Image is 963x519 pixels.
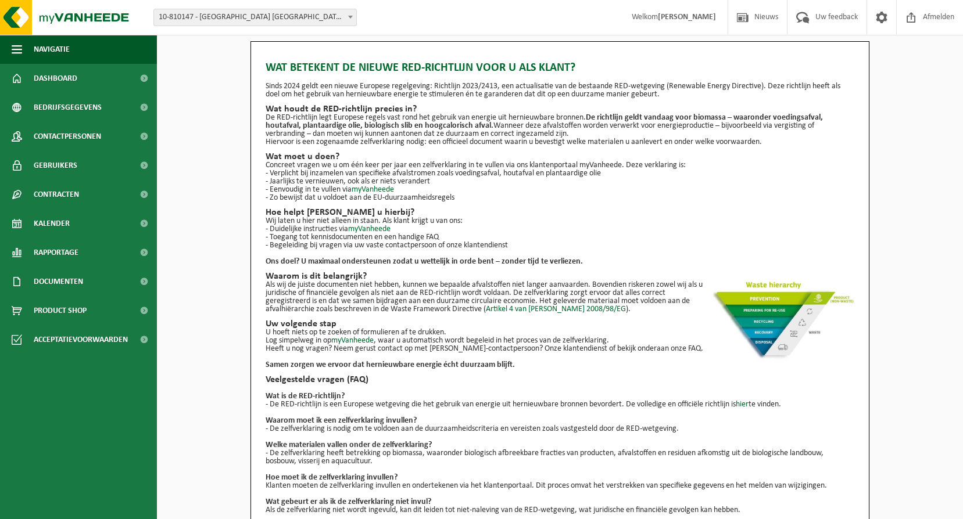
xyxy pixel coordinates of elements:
p: Concreet vragen we u om één keer per jaar een zelfverklaring in te vullen via ons klantenportaal ... [266,161,854,170]
span: 10-810147 - VAN DER VALK HOTEL ANTWERPEN NV - BORGERHOUT [153,9,357,26]
p: - Jaarlijks te vernieuwen, ook als er niets verandert [266,178,854,186]
b: Samen zorgen we ervoor dat hernieuwbare energie écht duurzaam blijft. [266,361,515,369]
p: Heeft u nog vragen? Neem gerust contact op met [PERSON_NAME]-contactpersoon? Onze klantendienst o... [266,345,854,353]
b: Hoe moet ik de zelfverklaring invullen? [266,473,398,482]
a: hier [736,400,749,409]
span: Documenten [34,267,83,296]
p: - De zelfverklaring is nodig om te voldoen aan de duurzaamheidscriteria en vereisten zoals vastge... [266,425,854,433]
p: - Zo bewijst dat u voldoet aan de EU-duurzaamheidsregels [266,194,854,202]
h2: Uw volgende stap [266,319,854,329]
span: 10-810147 - VAN DER VALK HOTEL ANTWERPEN NV - BORGERHOUT [154,9,356,26]
span: Bedrijfsgegevens [34,93,102,122]
a: Artikel 4 van [PERSON_NAME] 2008/98/EG [486,305,626,313]
b: Welke materialen vallen onder de zelfverklaring? [266,441,432,449]
p: - Duidelijke instructies via [266,225,854,233]
p: Sinds 2024 geldt een nieuwe Europese regelgeving: Richtlijn 2023/2413, een actualisatie van de be... [266,82,854,99]
b: Waarom moet ik een zelfverklaring invullen? [266,416,417,425]
span: Wat betekent de nieuwe RED-richtlijn voor u als klant? [266,59,575,77]
span: Gebruikers [34,151,77,180]
strong: [PERSON_NAME] [658,13,716,21]
p: - Verplicht bij inzamelen van specifieke afvalstromen zoals voedingsafval, houtafval en plantaard... [266,170,854,178]
b: Wat is de RED-richtlijn? [266,392,345,401]
span: Kalender [34,209,70,238]
p: U hoeft niets op te zoeken of formulieren af te drukken. Log simpelweg in op , waar u automatisch... [266,329,854,345]
a: myVanheede [352,185,394,194]
h2: Wat houdt de RED-richtlijn precies in? [266,104,854,114]
span: Acceptatievoorwaarden [34,325,128,354]
p: - Eenvoudig in te vullen via [266,186,854,194]
strong: De richtlijn geldt vandaag voor biomassa – waaronder voedingsafval, houtafval, plantaardige olie,... [266,113,823,130]
span: Dashboard [34,64,77,93]
p: - De zelfverklaring heeft betrekking op biomassa, waaronder biologisch afbreekbare fracties van p... [266,449,854,466]
p: De RED-richtlijn legt Europese regels vast rond het gebruik van energie uit hernieuwbare bronnen.... [266,114,854,138]
p: - De RED-richtlijn is een Europese wetgeving die het gebruik van energie uit hernieuwbare bronnen... [266,401,854,409]
span: Navigatie [34,35,70,64]
span: Contracten [34,180,79,209]
a: myVanheede [331,336,374,345]
span: Rapportage [34,238,78,267]
p: Klanten moeten de zelfverklaring invullen en ondertekenen via het klantenportaal. Dit proces omva... [266,482,854,490]
span: Product Shop [34,296,87,325]
h2: Waarom is dit belangrijk? [266,272,854,281]
p: Als de zelfverklaring niet wordt ingevuld, kan dit leiden tot niet-naleving van de RED-wetgeving,... [266,506,854,514]
h2: Hoe helpt [PERSON_NAME] u hierbij? [266,208,854,217]
span: Contactpersonen [34,122,101,151]
strong: Ons doel? U maximaal ondersteunen zodat u wettelijk in orde bent – zonder tijd te verliezen. [266,257,583,266]
p: Wij laten u hier niet alleen in staan. Als klant krijgt u van ons: [266,217,854,225]
h2: Veelgestelde vragen (FAQ) [266,375,854,384]
p: Hiervoor is een zogenaamde zelfverklaring nodig: een officieel document waarin u bevestigt welke ... [266,138,854,146]
p: Als wij de juiste documenten niet hebben, kunnen we bepaalde afvalstoffen niet langer aanvaarden.... [266,281,854,313]
a: myVanheede [348,225,391,233]
b: Wat gebeurt er als ik de zelfverklaring niet invul? [266,498,431,506]
h2: Wat moet u doen? [266,152,854,161]
p: - Begeleiding bij vragen via uw vaste contactpersoon of onze klantendienst [266,242,854,250]
p: - Toegang tot kennisdocumenten en een handige FAQ [266,233,854,242]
